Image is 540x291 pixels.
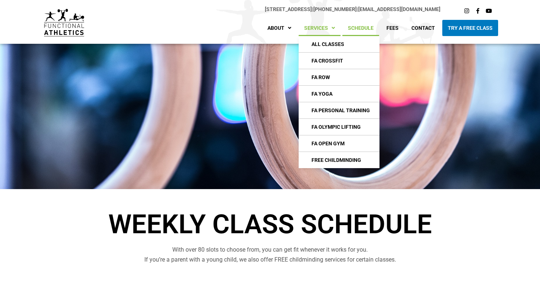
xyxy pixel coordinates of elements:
a: [PHONE_NUMBER] [313,6,357,12]
a: Try A Free Class [442,20,498,36]
span: | [265,6,313,12]
a: About [262,20,297,36]
img: default-logo [44,9,84,36]
a: FA Yoga [299,86,379,102]
a: FA Row [299,69,379,85]
a: All Classes [299,36,379,52]
a: [EMAIL_ADDRESS][DOMAIN_NAME] [358,6,440,12]
a: Fees [381,20,404,36]
a: FA Olympic Lifting [299,119,379,135]
a: Schedule [342,20,379,36]
p: | [99,5,440,14]
a: Free Childminding [299,152,379,168]
a: FA Personal Training [299,102,379,118]
a: Services [299,20,341,36]
a: FA CrossFIt [299,53,379,69]
h1: Weekly Class Schedule [64,211,476,238]
a: [STREET_ADDRESS] [265,6,312,12]
a: Contact [406,20,440,36]
p: With over 80 slots to choose from, you can get fit whenever it works for you. If you’re a parent ... [64,245,476,265]
a: FA Open Gym [299,135,379,152]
